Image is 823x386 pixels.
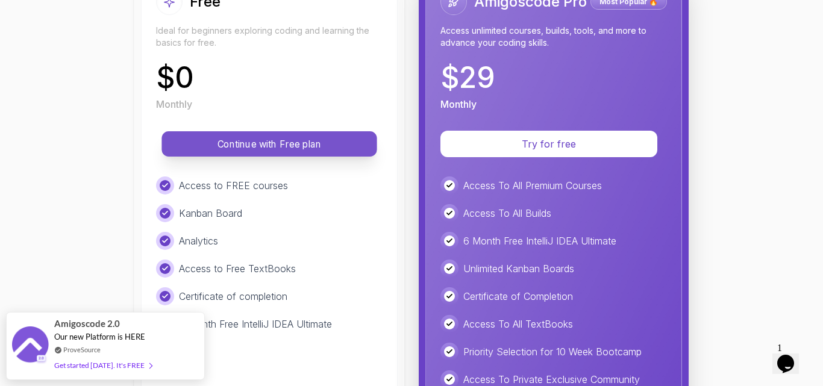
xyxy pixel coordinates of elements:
[455,137,643,151] p: Try for free
[54,358,152,372] div: Get started [DATE]. It's FREE
[179,317,332,331] p: 3 Month Free IntelliJ IDEA Ultimate
[463,206,551,220] p: Access To All Builds
[156,63,194,92] p: $ 0
[440,63,495,92] p: $ 29
[54,317,120,331] span: Amigoscode 2.0
[179,289,287,304] p: Certificate of completion
[463,344,642,359] p: Priority Selection for 10 Week Bootcamp
[463,178,602,193] p: Access To All Premium Courses
[175,137,363,151] p: Continue with Free plan
[179,178,288,193] p: Access to FREE courses
[156,97,192,111] p: Monthly
[440,25,667,49] p: Access unlimited courses, builds, tools, and more to advance your coding skills.
[440,97,477,111] p: Monthly
[772,338,811,374] iframe: chat widget
[161,131,377,157] button: Continue with Free plan
[179,234,218,248] p: Analytics
[463,289,573,304] p: Certificate of Completion
[463,261,574,276] p: Unlimited Kanban Boards
[54,332,145,341] span: Our new Platform is HERE
[179,261,296,276] p: Access to Free TextBooks
[12,326,48,366] img: provesource social proof notification image
[463,234,616,248] p: 6 Month Free IntelliJ IDEA Ultimate
[463,317,573,331] p: Access To All TextBooks
[156,25,383,49] p: Ideal for beginners exploring coding and learning the basics for free.
[179,206,242,220] p: Kanban Board
[63,344,101,355] a: ProveSource
[440,131,657,157] button: Try for free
